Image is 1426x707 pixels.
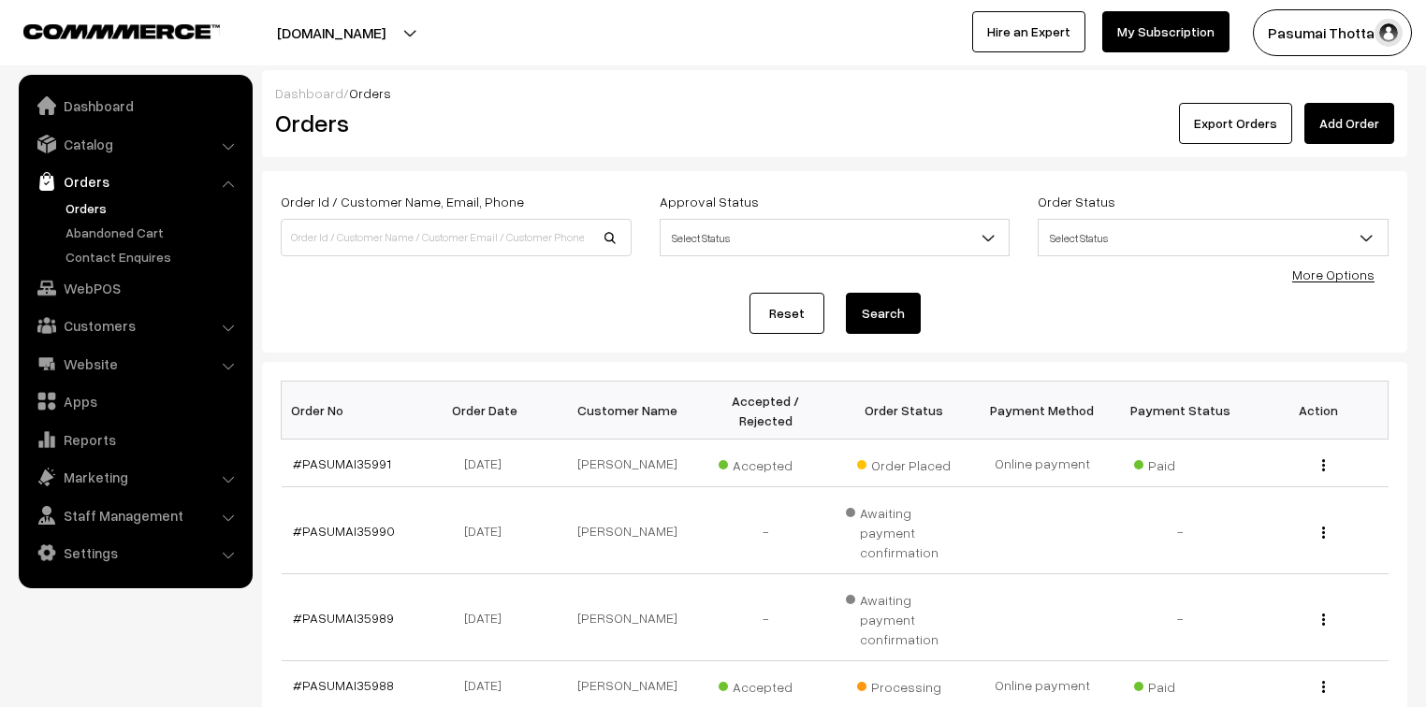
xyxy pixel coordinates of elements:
label: Order Status [1038,192,1115,211]
span: Paid [1134,451,1228,475]
td: - [696,574,835,661]
td: - [1112,574,1250,661]
button: Pasumai Thotta… [1253,9,1412,56]
a: Orders [23,165,246,198]
td: [PERSON_NAME] [558,487,696,574]
th: Order Date [419,382,558,440]
span: Orders [349,85,391,101]
img: Menu [1322,681,1325,693]
input: Order Id / Customer Name / Customer Email / Customer Phone [281,219,632,256]
span: Awaiting payment confirmation [846,585,962,649]
span: Select Status [1039,222,1388,254]
span: Accepted [719,672,812,697]
th: Order Status [835,382,973,440]
a: #PASUMAI35988 [293,677,394,693]
span: Accepted [719,451,812,475]
td: - [1112,487,1250,574]
th: Payment Method [973,382,1112,440]
img: COMMMERCE [23,24,220,38]
div: / [275,83,1394,103]
a: COMMMERCE [23,19,187,41]
a: Marketing [23,460,246,494]
a: Catalog [23,127,246,161]
th: Payment Status [1112,382,1250,440]
td: - [696,487,835,574]
th: Customer Name [558,382,696,440]
a: Reports [23,423,246,456]
a: Add Order [1304,103,1394,144]
a: Abandoned Cart [61,223,246,242]
td: [DATE] [419,574,558,661]
a: My Subscription [1102,11,1230,52]
td: [PERSON_NAME] [558,574,696,661]
a: Hire an Expert [972,11,1085,52]
a: Contact Enquires [61,247,246,267]
span: Paid [1134,672,1228,697]
a: Customers [23,309,246,342]
label: Order Id / Customer Name, Email, Phone [281,192,524,211]
td: [PERSON_NAME] [558,440,696,487]
a: #PASUMAI35990 [293,523,395,539]
label: Approval Status [660,192,759,211]
h2: Orders [275,108,630,137]
a: Website [23,347,246,381]
a: WebPOS [23,271,246,305]
button: Search [846,293,921,334]
a: More Options [1292,267,1375,282]
a: Dashboard [23,89,246,123]
a: Staff Management [23,498,246,532]
a: Apps [23,384,246,418]
th: Action [1250,382,1389,440]
img: user [1375,19,1403,47]
td: [DATE] [419,487,558,574]
th: Order No [282,382,420,440]
img: Menu [1322,459,1325,471]
a: Settings [23,536,246,570]
span: Select Status [660,219,1011,256]
a: #PASUMAI35991 [293,455,391,471]
span: Processing [857,672,951,697]
th: Accepted / Rejected [696,382,835,440]
img: Menu [1322,613,1325,626]
a: Dashboard [275,85,343,101]
a: Orders [61,198,246,218]
a: Reset [749,293,824,334]
img: Menu [1322,527,1325,539]
td: [DATE] [419,440,558,487]
span: Select Status [661,222,1010,254]
td: Online payment [973,440,1112,487]
span: Select Status [1038,219,1389,256]
a: #PASUMAI35989 [293,610,394,626]
span: Awaiting payment confirmation [846,498,962,562]
span: Order Placed [857,451,951,475]
button: Export Orders [1179,103,1292,144]
button: [DOMAIN_NAME] [211,9,451,56]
